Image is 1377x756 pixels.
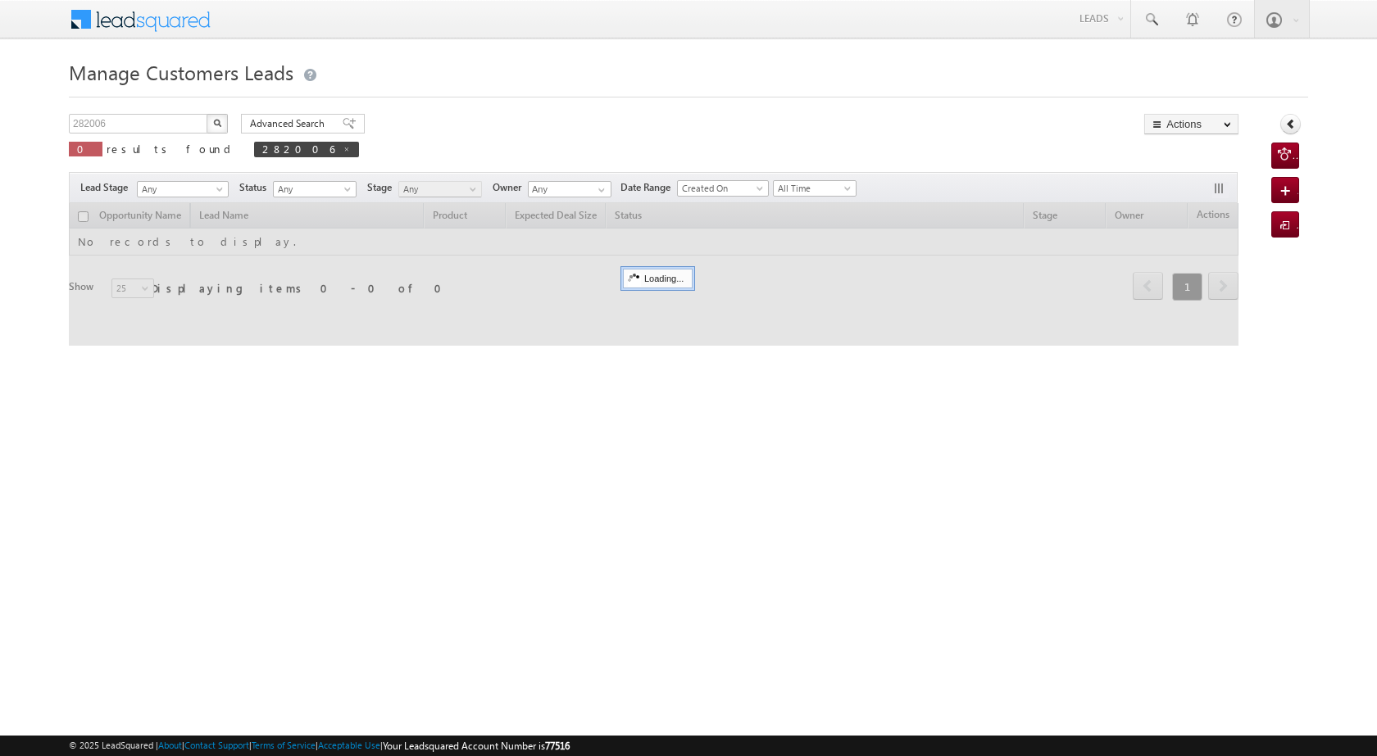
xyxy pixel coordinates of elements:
[213,119,221,127] img: Search
[528,181,611,197] input: Type to Search
[399,182,477,197] span: Any
[262,142,334,156] span: 282006
[545,740,570,752] span: 77516
[367,180,398,195] span: Stage
[158,740,182,750] a: About
[80,180,134,195] span: Lead Stage
[1144,114,1238,134] button: Actions
[250,116,329,131] span: Advanced Search
[398,181,482,197] a: Any
[677,180,769,197] a: Created On
[252,740,316,750] a: Terms of Service
[623,269,693,288] div: Loading...
[589,182,610,198] a: Show All Items
[107,142,237,156] span: results found
[274,182,352,197] span: Any
[773,180,857,197] a: All Time
[383,740,570,752] span: Your Leadsquared Account Number is
[774,181,852,196] span: All Time
[239,180,273,195] span: Status
[77,142,94,156] span: 0
[137,181,229,197] a: Any
[138,182,223,197] span: Any
[318,740,380,750] a: Acceptable Use
[69,738,570,754] span: © 2025 LeadSquared | | | | |
[273,181,357,197] a: Any
[620,180,677,195] span: Date Range
[184,740,249,750] a: Contact Support
[69,59,293,85] span: Manage Customers Leads
[678,181,763,196] span: Created On
[493,180,528,195] span: Owner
